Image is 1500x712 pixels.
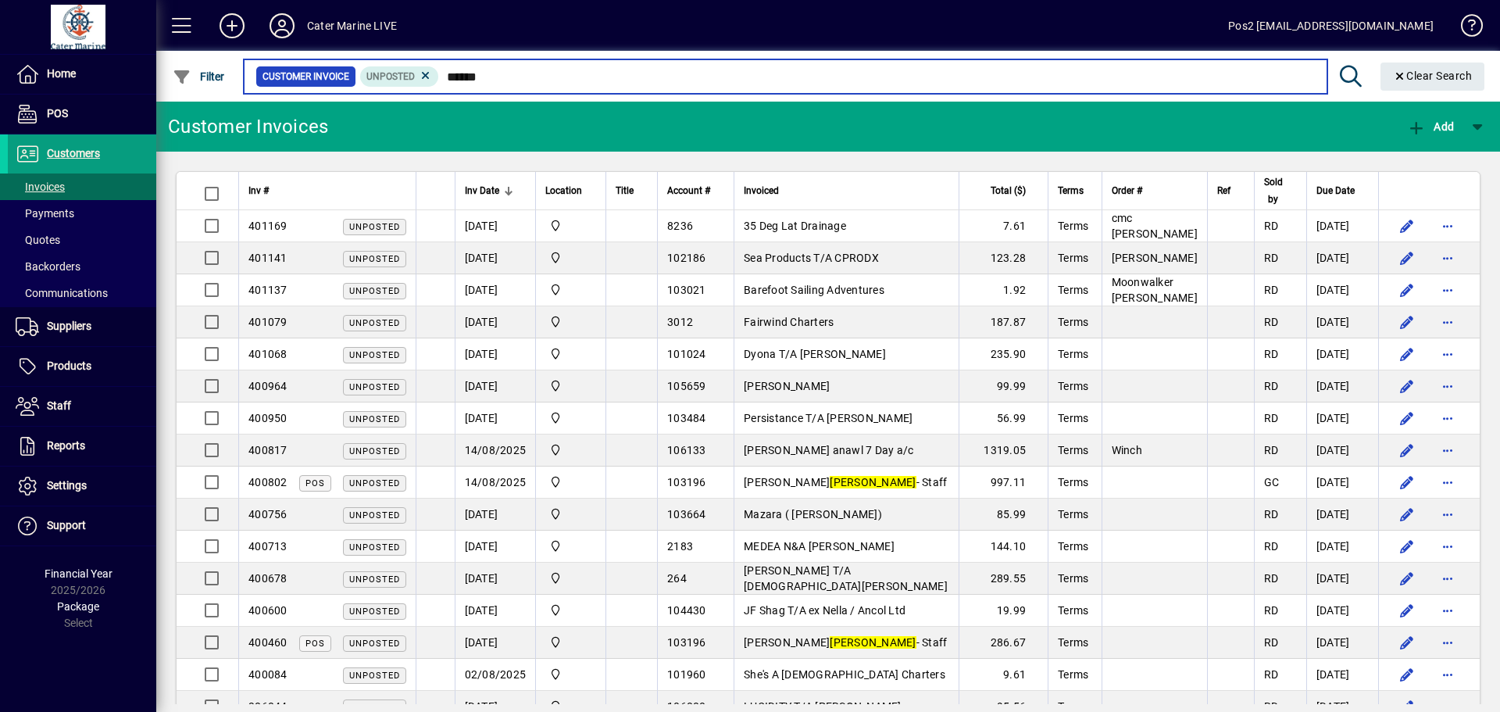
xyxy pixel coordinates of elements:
[1316,182,1369,199] div: Due Date
[959,210,1048,242] td: 7.61
[248,412,287,424] span: 400950
[349,254,400,264] span: Unposted
[360,66,439,87] mat-chip: Customer Invoice Status: Unposted
[248,380,287,392] span: 400964
[455,338,536,370] td: [DATE]
[8,174,156,200] a: Invoices
[744,604,905,617] span: JF Shag T/A ex Nella / Ancol Ltd
[349,542,400,553] span: Unposted
[1264,636,1279,649] span: RD
[744,636,947,649] span: [PERSON_NAME] - Staff
[455,370,536,403] td: [DATE]
[8,55,156,94] a: Home
[1395,662,1420,687] button: Edit
[1058,508,1088,521] span: Terms
[307,13,397,38] div: Cater Marine LIVE
[248,508,287,521] span: 400756
[8,307,156,346] a: Suppliers
[667,476,706,488] span: 103196
[1058,348,1088,360] span: Terms
[455,242,536,274] td: [DATE]
[1058,252,1088,264] span: Terms
[667,636,706,649] span: 103196
[1306,659,1378,691] td: [DATE]
[1435,470,1460,495] button: More options
[545,377,596,395] span: Cater Marine
[1435,598,1460,623] button: More options
[1217,182,1230,199] span: Ref
[744,220,846,232] span: 35 Deg Lat Drainage
[1112,182,1198,199] div: Order #
[1058,572,1088,585] span: Terms
[959,274,1048,306] td: 1.92
[47,399,71,412] span: Staff
[744,564,948,592] span: [PERSON_NAME] T/A [DEMOGRAPHIC_DATA][PERSON_NAME]
[248,220,287,232] span: 401169
[1395,470,1420,495] button: Edit
[1395,406,1420,431] button: Edit
[1058,412,1088,424] span: Terms
[305,639,325,649] span: POS
[349,222,400,232] span: Unposted
[8,427,156,466] a: Reports
[1395,374,1420,399] button: Edit
[1058,668,1088,681] span: Terms
[248,476,287,488] span: 400802
[57,600,99,613] span: Package
[1395,502,1420,527] button: Edit
[667,604,706,617] span: 104430
[1395,309,1420,335] button: Edit
[545,634,596,651] span: Cater Marine
[959,435,1048,467] td: 1319.05
[1264,174,1283,208] span: Sold by
[47,107,68,120] span: POS
[667,316,693,328] span: 3012
[1395,598,1420,623] button: Edit
[545,506,596,523] span: Cater Marine
[667,348,706,360] span: 101024
[744,252,879,264] span: Sea Products T/A CPRODX
[168,114,328,139] div: Customer Invoices
[47,519,86,531] span: Support
[959,659,1048,691] td: 9.61
[1058,636,1088,649] span: Terms
[1393,70,1473,82] span: Clear Search
[959,627,1048,659] td: 286.67
[667,668,706,681] span: 101960
[455,627,536,659] td: [DATE]
[1407,120,1454,133] span: Add
[1058,284,1088,296] span: Terms
[545,249,596,267] span: Cater Marine
[169,63,229,91] button: Filter
[455,595,536,627] td: [DATE]
[667,380,706,392] span: 105659
[1449,3,1480,54] a: Knowledge Base
[744,412,912,424] span: Persistance T/A [PERSON_NAME]
[1112,182,1142,199] span: Order #
[616,182,634,199] span: Title
[1058,604,1088,617] span: Terms
[959,531,1048,563] td: 144.10
[248,348,287,360] span: 401068
[545,182,582,199] span: Location
[667,182,710,199] span: Account #
[455,563,536,595] td: [DATE]
[455,531,536,563] td: [DATE]
[8,387,156,426] a: Staff
[1112,444,1142,456] span: Winch
[45,567,112,580] span: Financial Year
[545,474,596,491] span: Cater Marine
[349,671,400,681] span: Unposted
[47,320,91,332] span: Suppliers
[744,508,882,521] span: Mazara ( [PERSON_NAME])
[1264,252,1279,264] span: RD
[1058,476,1088,488] span: Terms
[248,182,406,199] div: Inv #
[667,252,706,264] span: 102186
[1435,662,1460,687] button: More options
[455,306,536,338] td: [DATE]
[8,253,156,280] a: Backorders
[349,414,400,424] span: Unposted
[1112,276,1198,304] span: Moonwalker [PERSON_NAME]
[1435,502,1460,527] button: More options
